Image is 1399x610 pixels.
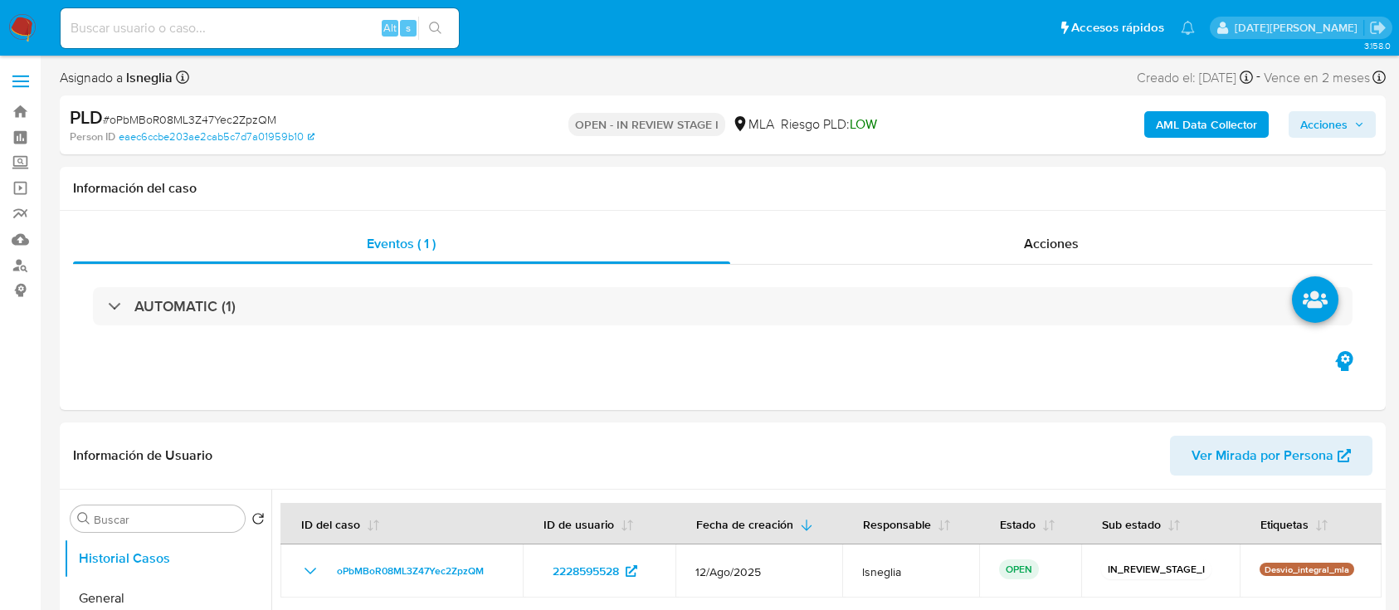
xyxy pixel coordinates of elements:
h3: AUTOMATIC (1) [134,297,236,315]
p: OPEN - IN REVIEW STAGE I [568,113,725,136]
h1: Información de Usuario [73,447,212,464]
button: Ver Mirada por Persona [1170,436,1372,476]
span: Ver Mirada por Persona [1192,436,1333,476]
div: AUTOMATIC (1) [93,287,1353,325]
button: Acciones [1289,111,1376,138]
span: Riesgo PLD: [781,115,877,134]
h1: Información del caso [73,180,1372,197]
b: Person ID [70,129,115,144]
span: Eventos ( 1 ) [367,234,436,253]
span: Acciones [1300,111,1348,138]
div: Creado el: [DATE] [1137,66,1253,89]
span: # oPbMBoR08ML3Z47Yec2ZpzQM [103,111,276,128]
span: - [1256,66,1260,89]
span: Accesos rápidos [1071,19,1164,37]
button: Historial Casos [64,539,271,578]
a: Salir [1369,19,1387,37]
a: eaec6ccbe203ae2cab5c7d7a01959b10 [119,129,314,144]
a: Notificaciones [1181,21,1195,35]
span: Alt [383,20,397,36]
b: AML Data Collector [1156,111,1257,138]
input: Buscar usuario o caso... [61,17,459,39]
button: Volver al orden por defecto [251,512,265,530]
p: lucia.neglia@mercadolibre.com [1235,20,1363,36]
div: MLA [732,115,774,134]
span: LOW [850,115,877,134]
span: Vence en 2 meses [1264,69,1370,87]
b: PLD [70,104,103,130]
span: s [406,20,411,36]
input: Buscar [94,512,238,527]
span: Asignado a [60,69,173,87]
button: AML Data Collector [1144,111,1269,138]
button: search-icon [418,17,452,40]
button: Buscar [77,512,90,525]
b: lsneglia [123,68,173,87]
span: Acciones [1024,234,1079,253]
